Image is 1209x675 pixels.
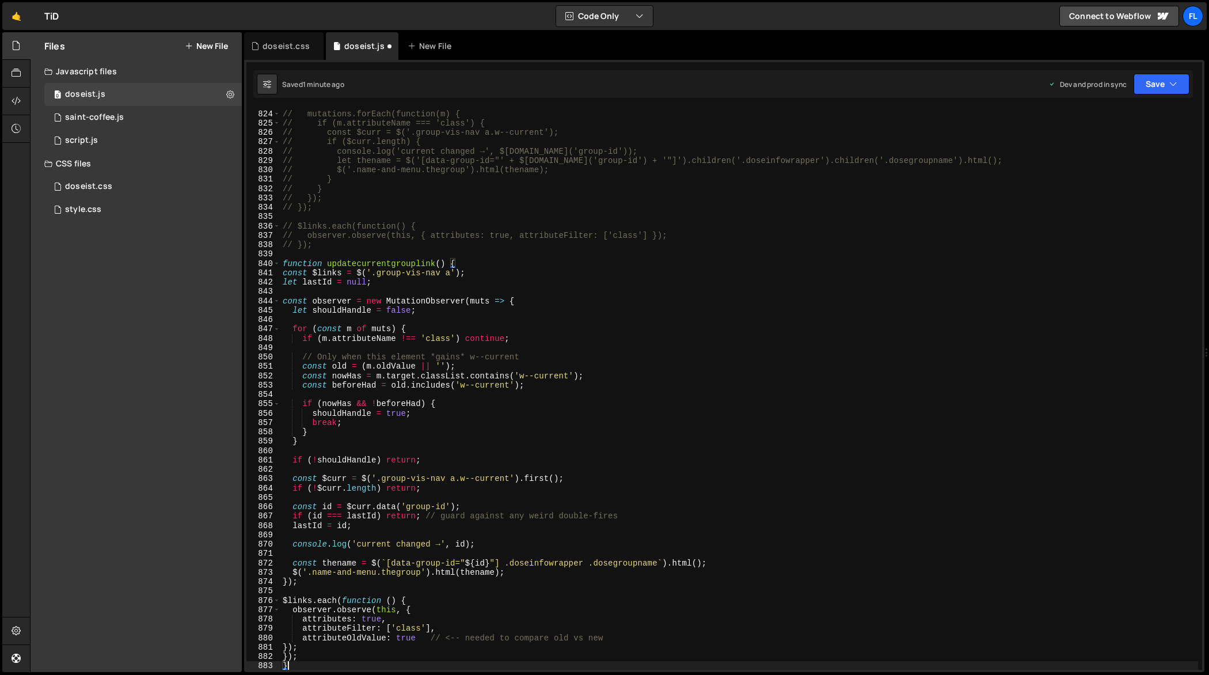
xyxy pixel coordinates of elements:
[246,493,280,502] div: 865
[246,624,280,633] div: 879
[246,249,280,259] div: 839
[246,315,280,324] div: 846
[44,9,59,23] div: TiD
[246,324,280,333] div: 847
[246,203,280,212] div: 834
[31,60,242,83] div: Javascript files
[246,502,280,511] div: 866
[185,41,228,51] button: New File
[246,240,280,249] div: 838
[65,112,124,123] div: saint-coffee.js
[246,399,280,408] div: 855
[246,147,280,156] div: 828
[246,549,280,558] div: 871
[246,540,280,549] div: 870
[246,456,280,465] div: 861
[282,79,344,89] div: Saved
[65,181,112,192] div: doseist.css
[2,2,31,30] a: 🤙
[246,128,280,137] div: 826
[246,511,280,521] div: 867
[44,40,65,52] h2: Files
[344,40,385,52] div: doseist.js
[246,643,280,652] div: 881
[246,109,280,119] div: 824
[246,446,280,456] div: 860
[1134,74,1189,94] button: Save
[246,165,280,175] div: 830
[246,268,280,278] div: 841
[246,605,280,615] div: 877
[246,474,280,483] div: 863
[246,297,280,306] div: 844
[246,287,280,296] div: 843
[246,352,280,362] div: 850
[246,484,280,493] div: 864
[246,427,280,437] div: 858
[303,79,344,89] div: 1 minute ago
[246,184,280,194] div: 832
[408,40,456,52] div: New File
[263,40,310,52] div: doseist.css
[556,6,653,26] button: Code Only
[246,371,280,381] div: 852
[246,343,280,352] div: 849
[44,83,242,106] div: 4604/37981.js
[246,194,280,203] div: 833
[246,652,280,661] div: 882
[246,259,280,268] div: 840
[1048,79,1127,89] div: Dev and prod in sync
[246,362,280,371] div: 851
[246,119,280,128] div: 825
[246,390,280,399] div: 854
[246,212,280,221] div: 835
[65,135,98,146] div: script.js
[246,661,280,670] div: 883
[246,577,280,586] div: 874
[1183,6,1203,26] a: Fl
[246,381,280,390] div: 853
[246,586,280,596] div: 875
[246,568,280,577] div: 873
[65,89,105,100] div: doseist.js
[65,204,101,215] div: style.css
[246,615,280,624] div: 878
[246,418,280,427] div: 857
[246,137,280,146] div: 827
[246,278,280,287] div: 842
[246,559,280,568] div: 872
[246,306,280,315] div: 845
[1059,6,1179,26] a: Connect to Webflow
[246,437,280,446] div: 859
[246,175,280,184] div: 831
[44,198,242,221] div: 4604/25434.css
[246,231,280,240] div: 837
[44,175,242,198] div: 4604/42100.css
[246,334,280,343] div: 848
[246,634,280,643] div: 880
[246,530,280,540] div: 869
[246,521,280,530] div: 868
[246,596,280,605] div: 876
[54,91,61,100] span: 0
[246,222,280,231] div: 836
[246,156,280,165] div: 829
[246,409,280,418] div: 856
[246,465,280,474] div: 862
[31,152,242,175] div: CSS files
[44,106,242,129] div: 4604/27020.js
[44,129,242,152] div: 4604/24567.js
